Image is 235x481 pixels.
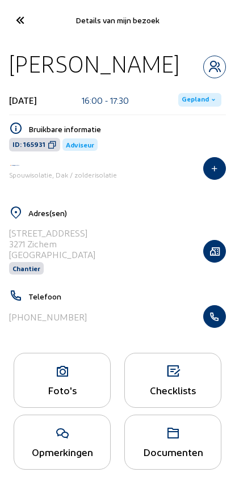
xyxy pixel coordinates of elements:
[9,95,37,106] div: [DATE]
[14,446,110,458] div: Opmerkingen
[28,292,226,301] h5: Telefoon
[9,311,87,322] div: [PHONE_NUMBER]
[39,15,196,25] div: Details van mijn bezoek
[28,208,226,218] h5: Adres(sen)
[14,384,110,396] div: Foto's
[12,140,45,149] span: ID: 165931
[182,95,209,104] span: Gepland
[82,95,129,106] div: 16:00 - 17:30
[125,446,221,458] div: Documenten
[125,384,221,396] div: Checklists
[9,238,95,249] div: 3271 Zichem
[9,164,20,167] img: Iso Protect
[9,227,95,238] div: [STREET_ADDRESS]
[12,264,40,272] span: Chantier
[28,124,226,134] h5: Bruikbare informatie
[9,171,117,179] span: Spouwisolatie, Dak / zolderisolatie
[9,49,179,78] div: [PERSON_NAME]
[66,141,94,149] span: Adviseur
[9,249,95,260] div: [GEOGRAPHIC_DATA]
